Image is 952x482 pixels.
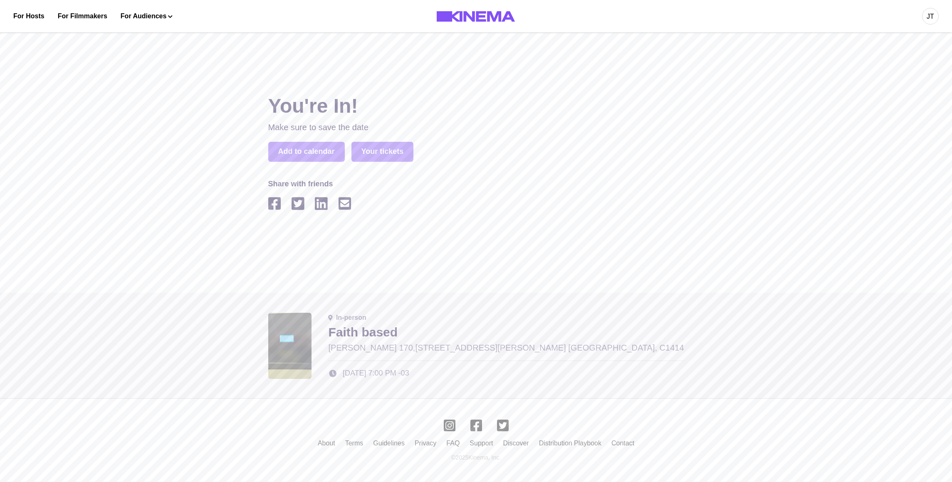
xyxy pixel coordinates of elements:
button: facebook [268,193,281,215]
button: twitter [292,193,304,215]
img: Movie banner for Faith based [268,313,312,379]
a: FAQ [446,440,460,447]
p: Share with friends [268,178,684,190]
a: Contact [611,440,634,447]
a: Your tickets [351,142,414,162]
a: For Hosts [13,11,45,21]
div: JT [927,12,934,22]
a: Discover [503,440,529,447]
a: Guidelines [373,440,405,447]
a: About [318,440,335,447]
button: Add to calendar [268,142,345,162]
button: For Audiences [121,11,173,21]
p: Make sure to save the date [268,121,684,133]
a: Distribution Playbook [539,440,601,447]
a: Privacy [415,440,436,447]
a: For Filmmakers [58,11,107,21]
a: Terms [345,440,363,447]
button: linkedin [315,193,328,215]
p: © 2025 Kinema, Inc. [451,453,501,462]
a: Support [470,440,493,447]
p: You're In! [268,91,684,121]
button: email [339,193,351,215]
